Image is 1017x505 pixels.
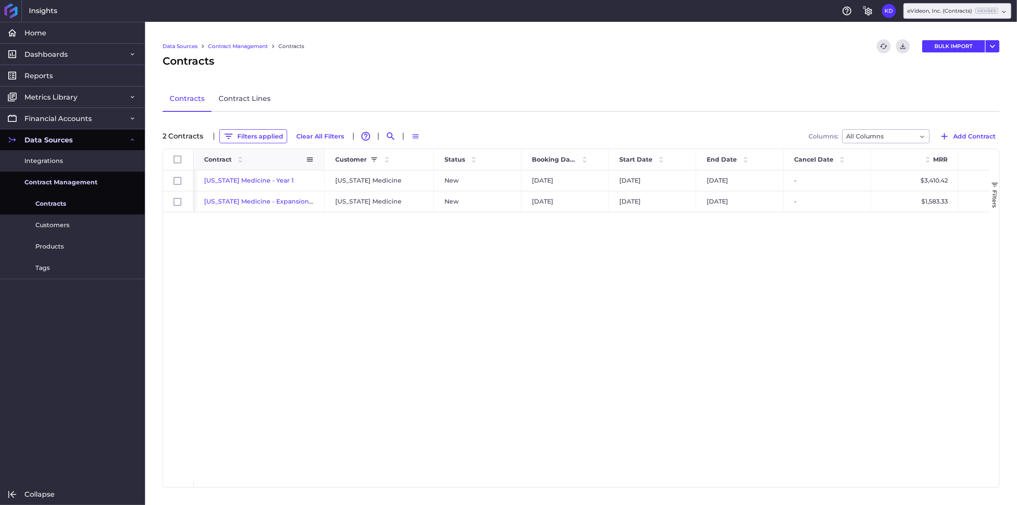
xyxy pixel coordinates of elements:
span: All Columns [846,131,884,142]
button: Add Contract [935,129,1000,143]
a: Contracts [163,86,212,112]
span: Customer [335,156,367,163]
button: User Menu [882,4,896,18]
span: Collapse [24,490,55,499]
span: Start Date [619,156,653,163]
button: Clear All Filters [292,129,348,143]
div: [DATE] [521,191,609,212]
div: Press SPACE to select this row. [163,191,194,212]
div: Dropdown select [903,3,1011,19]
div: $1,583.33 [871,191,958,212]
span: Financial Accounts [24,114,92,123]
a: [US_STATE] Medicine - Expansion Year 1 [204,197,328,205]
span: End Date [707,156,737,163]
button: General Settings [861,4,875,18]
div: New [434,170,521,191]
span: Tags [35,263,50,273]
div: - [784,191,871,212]
span: Booking Date [532,156,576,163]
span: Contracts [163,53,214,69]
span: Products [35,242,64,251]
span: [US_STATE] Medicine [335,192,402,211]
span: Add Contract [953,131,996,141]
div: [DATE] [696,191,784,212]
span: Reports [24,71,53,80]
div: Dropdown select [842,129,930,143]
div: - [784,170,871,191]
span: [US_STATE] Medicine [335,171,402,190]
span: Integrations [24,156,63,166]
ins: Member [975,8,998,14]
button: User Menu [986,40,1000,52]
div: [DATE] [696,170,784,191]
span: Home [24,28,46,38]
span: Customers [35,221,69,230]
span: Dashboards [24,50,68,59]
div: [DATE] [521,170,609,191]
a: Contracts [278,42,304,50]
span: Columns: [809,133,838,139]
span: Contract [204,156,232,163]
a: Data Sources [163,42,198,50]
button: Refresh [877,39,891,53]
span: Data Sources [24,135,73,145]
span: Cancel Date [794,156,833,163]
div: $3,410.42 [871,170,958,191]
button: Filters applied [219,129,287,143]
a: Contract Lines [212,86,278,112]
span: Filters [991,190,998,208]
button: Help [840,4,854,18]
div: Press SPACE to select this row. [163,170,194,191]
div: [DATE] [609,191,696,212]
span: Status [444,156,465,163]
button: Search by [384,129,398,143]
div: [DATE] [609,170,696,191]
div: eVideon, Inc. (Contracts) [907,7,998,15]
a: [US_STATE] Medicine - Year 1 [204,176,294,184]
a: Contract Management [208,42,268,50]
button: Download [896,39,910,53]
div: 2 Contract s [163,133,208,140]
span: Contract Management [24,178,97,187]
span: Metrics Library [24,93,77,102]
div: New [434,191,521,212]
span: MRR [933,156,948,163]
span: Contracts [35,199,66,208]
button: BULK IMPORT [922,40,985,52]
